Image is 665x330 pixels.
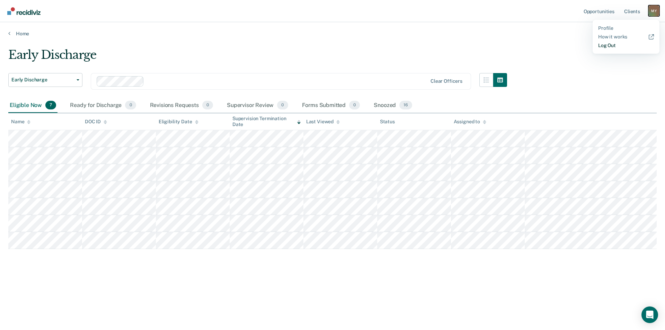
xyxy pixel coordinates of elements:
[149,98,214,113] div: Revisions Requests0
[8,98,57,113] div: Eligible Now7
[159,119,198,125] div: Eligibility Date
[11,77,74,83] span: Early Discharge
[349,101,360,110] span: 0
[232,116,301,127] div: Supervision Termination Date
[598,43,654,48] a: Log Out
[45,101,56,110] span: 7
[399,101,412,110] span: 16
[372,98,414,113] div: Snoozed16
[11,119,30,125] div: Name
[454,119,486,125] div: Assigned to
[598,25,654,31] a: Profile
[598,34,654,40] a: How it works
[7,7,41,15] img: Recidiviz
[301,98,362,113] div: Forms Submitted0
[69,98,137,113] div: Ready for Discharge0
[85,119,107,125] div: DOC ID
[431,78,462,84] div: Clear officers
[648,5,659,16] button: Profile dropdown button
[306,119,340,125] div: Last Viewed
[202,101,213,110] span: 0
[225,98,290,113] div: Supervisor Review0
[8,30,657,37] a: Home
[380,119,395,125] div: Status
[8,73,82,87] button: Early Discharge
[277,101,288,110] span: 0
[641,306,658,323] div: Open Intercom Messenger
[8,48,507,68] div: Early Discharge
[648,5,659,16] div: M Y
[125,101,136,110] span: 0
